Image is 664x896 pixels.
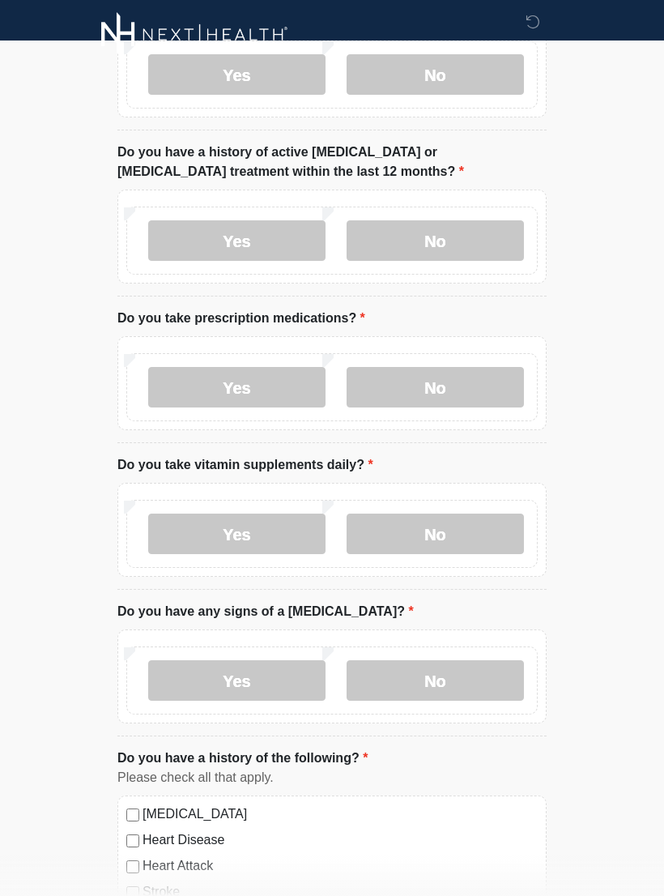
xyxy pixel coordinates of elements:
div: Please check all that apply. [117,768,547,787]
label: Yes [148,54,326,95]
label: Yes [148,220,326,261]
label: Yes [148,367,326,407]
label: Yes [148,514,326,554]
label: [MEDICAL_DATA] [143,804,538,824]
label: Do you have a history of active [MEDICAL_DATA] or [MEDICAL_DATA] treatment within the last 12 mon... [117,143,547,181]
label: No [347,514,524,554]
label: Do you have a history of the following? [117,749,368,768]
img: Next-Health Woodland Hills Logo [101,12,288,57]
label: Do you have any signs of a [MEDICAL_DATA]? [117,602,414,621]
label: No [347,54,524,95]
label: Heart Attack [143,856,538,876]
label: Heart Disease [143,830,538,850]
input: Heart Disease [126,834,139,847]
label: No [347,660,524,701]
label: Do you take vitamin supplements daily? [117,455,373,475]
input: Heart Attack [126,860,139,873]
label: Do you take prescription medications? [117,309,365,328]
label: Yes [148,660,326,701]
label: No [347,367,524,407]
input: [MEDICAL_DATA] [126,809,139,821]
label: No [347,220,524,261]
